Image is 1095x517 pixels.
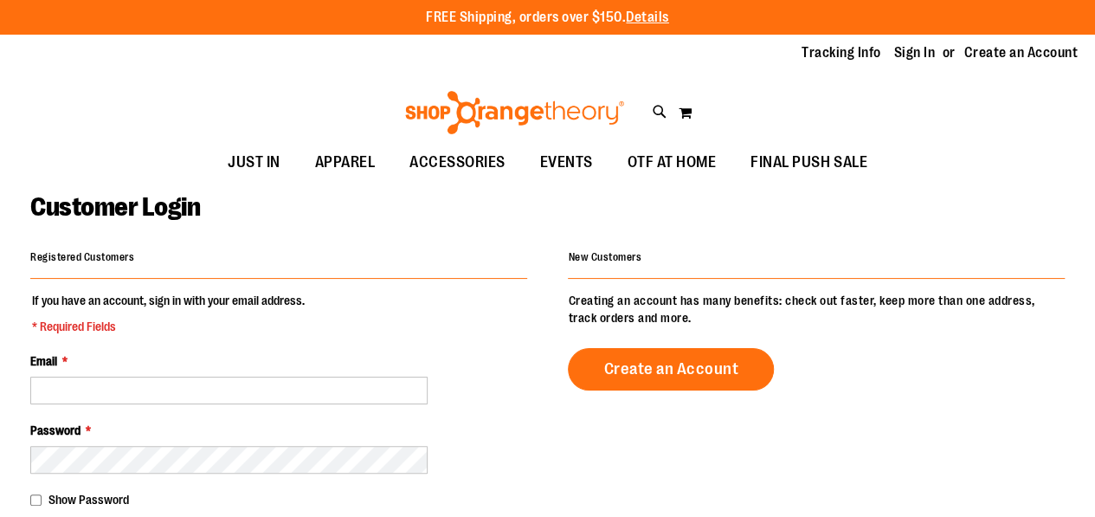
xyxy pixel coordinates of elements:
[30,192,200,222] span: Customer Login
[403,91,627,134] img: Shop Orangetheory
[733,143,885,183] a: FINAL PUSH SALE
[228,143,280,182] span: JUST IN
[30,292,306,335] legend: If you have an account, sign in with your email address.
[610,143,734,183] a: OTF AT HOME
[32,318,305,335] span: * Required Fields
[603,359,738,378] span: Create an Account
[315,143,376,182] span: APPAREL
[48,493,129,507] span: Show Password
[392,143,523,183] a: ACCESSORIES
[426,8,669,28] p: FREE Shipping, orders over $150.
[964,43,1079,62] a: Create an Account
[409,143,506,182] span: ACCESSORIES
[568,292,1065,326] p: Creating an account has many benefits: check out faster, keep more than one address, track orders...
[30,251,134,263] strong: Registered Customers
[750,143,867,182] span: FINAL PUSH SALE
[30,423,81,437] span: Password
[210,143,298,183] a: JUST IN
[540,143,593,182] span: EVENTS
[30,354,57,368] span: Email
[523,143,610,183] a: EVENTS
[802,43,881,62] a: Tracking Info
[894,43,936,62] a: Sign In
[568,348,774,391] a: Create an Account
[298,143,393,183] a: APPAREL
[568,251,641,263] strong: New Customers
[626,10,669,25] a: Details
[628,143,717,182] span: OTF AT HOME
